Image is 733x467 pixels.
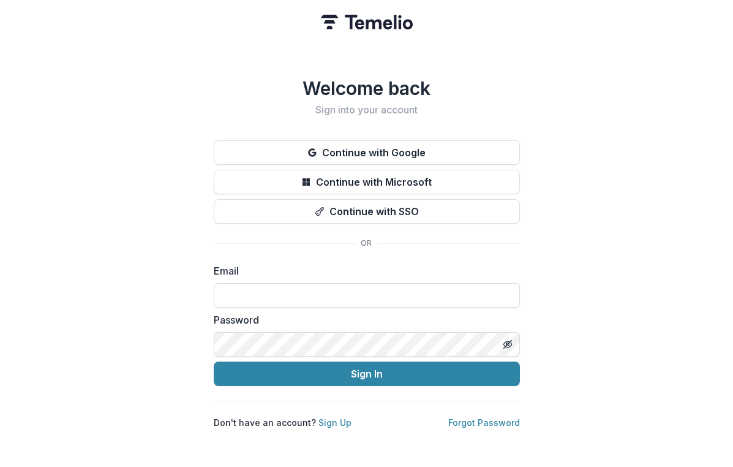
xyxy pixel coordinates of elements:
[214,362,520,386] button: Sign In
[214,104,520,116] h2: Sign into your account
[214,140,520,165] button: Continue with Google
[214,199,520,224] button: Continue with SSO
[318,417,351,428] a: Sign Up
[214,264,513,278] label: Email
[448,417,520,428] a: Forgot Password
[321,15,413,29] img: Temelio
[498,335,517,354] button: Toggle password visibility
[214,313,513,327] label: Password
[214,77,520,99] h1: Welcome back
[214,170,520,194] button: Continue with Microsoft
[214,416,351,429] p: Don't have an account?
